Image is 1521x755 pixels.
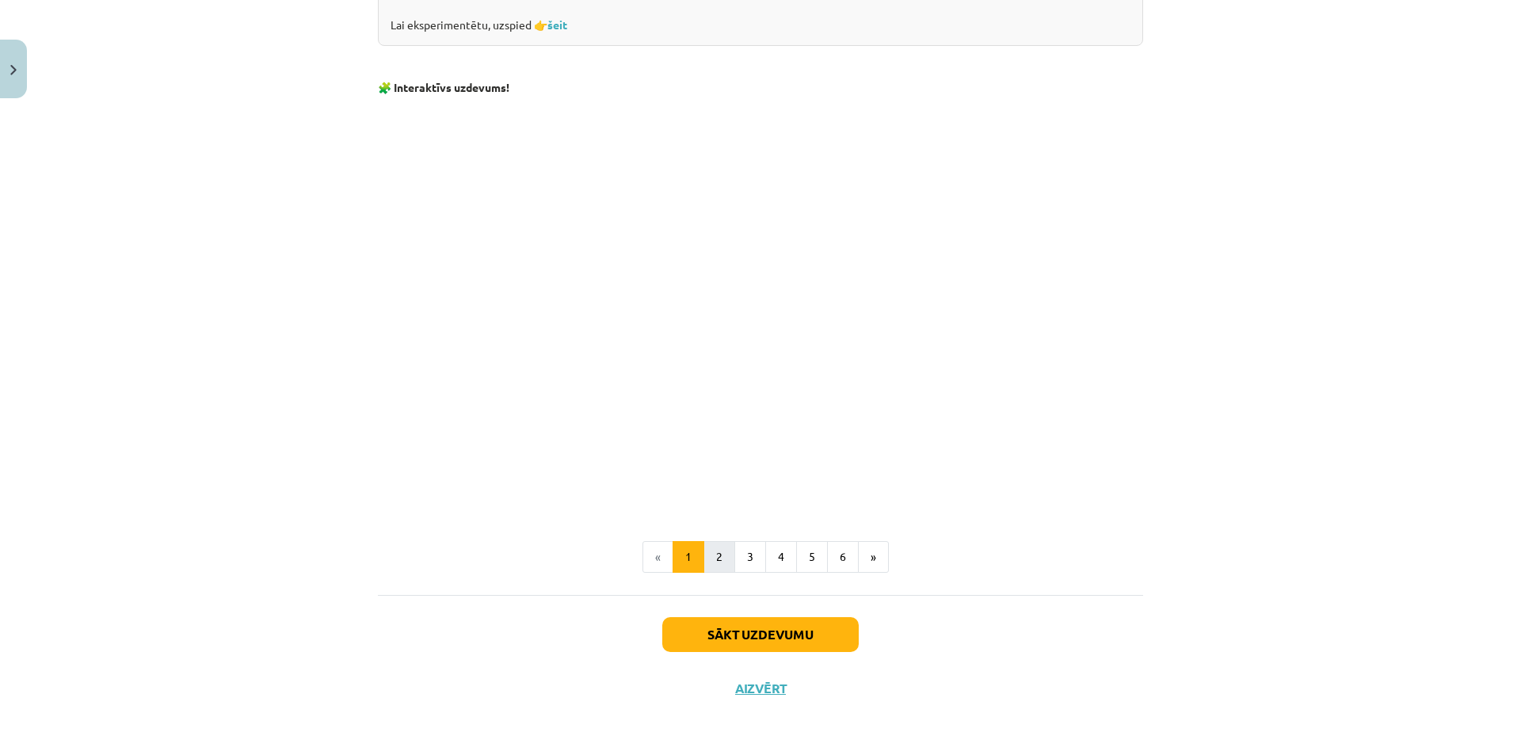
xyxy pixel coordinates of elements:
button: 6 [827,541,859,573]
strong: 🧩 Interaktīvs uzdevums! [378,80,509,94]
button: Aizvērt [730,681,791,696]
a: šeit [547,17,567,32]
button: 2 [703,541,735,573]
nav: Page navigation example [378,541,1143,573]
button: 1 [673,541,704,573]
img: icon-close-lesson-0947bae3869378f0d4975bcd49f059093ad1ed9edebbc8119c70593378902aed.svg [10,65,17,75]
button: 5 [796,541,828,573]
button: 3 [734,541,766,573]
button: Sākt uzdevumu [662,617,859,652]
button: 4 [765,541,797,573]
button: » [858,541,889,573]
